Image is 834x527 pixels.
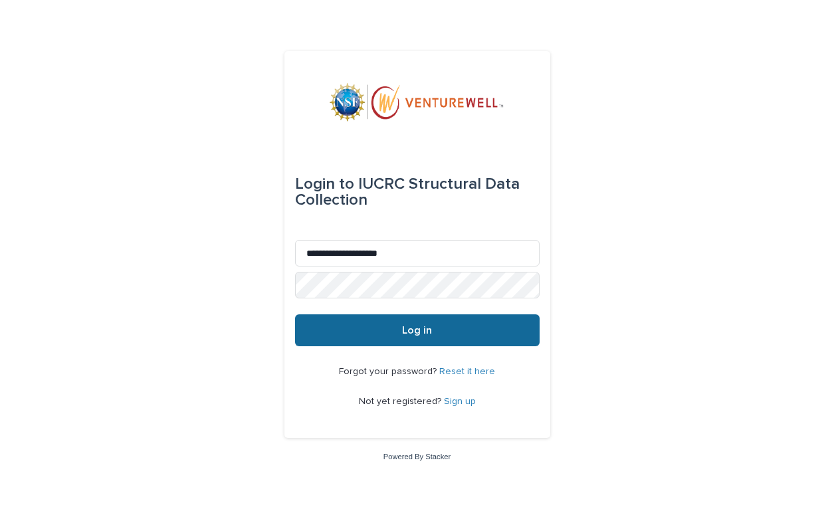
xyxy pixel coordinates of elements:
[295,165,540,219] div: IUCRC Structural Data Collection
[444,397,476,406] a: Sign up
[295,176,354,192] span: Login to
[402,325,432,336] span: Log in
[330,83,505,123] img: mWhVGmOKROS2pZaMU8FQ
[439,367,495,376] a: Reset it here
[383,453,451,461] a: Powered By Stacker
[359,397,444,406] span: Not yet registered?
[339,367,439,376] span: Forgot your password?
[295,314,540,346] button: Log in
